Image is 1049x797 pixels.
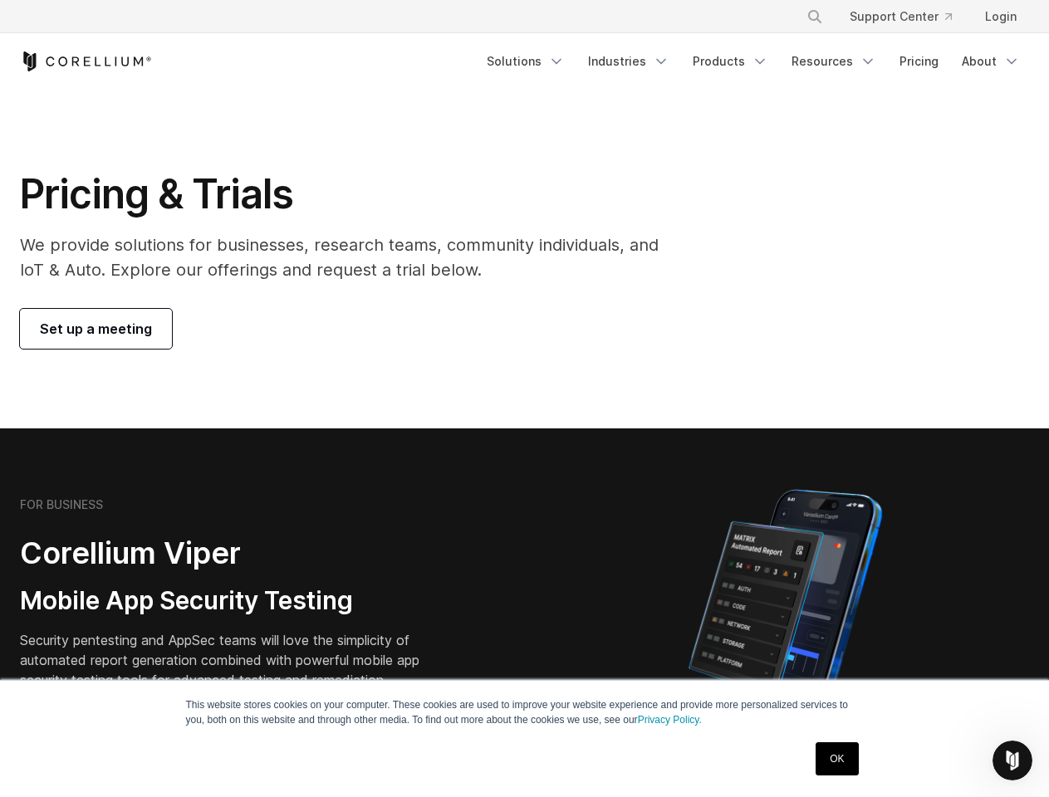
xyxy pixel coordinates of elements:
[477,46,1030,76] div: Navigation Menu
[836,2,965,32] a: Support Center
[20,585,445,617] h3: Mobile App Security Testing
[40,319,152,339] span: Set up a meeting
[972,2,1030,32] a: Login
[787,2,1030,32] div: Navigation Menu
[890,46,949,76] a: Pricing
[993,741,1032,780] iframe: Intercom live chat
[952,46,1030,76] a: About
[20,309,172,349] a: Set up a meeting
[477,46,575,76] a: Solutions
[20,630,445,690] p: Security pentesting and AppSec teams will love the simplicity of automated report generation comb...
[782,46,886,76] a: Resources
[683,46,778,76] a: Products
[800,2,830,32] button: Search
[20,51,152,71] a: Corellium Home
[578,46,679,76] a: Industries
[638,714,702,726] a: Privacy Policy.
[186,697,864,727] p: This website stores cookies on your computer. These cookies are used to improve your website expe...
[20,497,103,512] h6: FOR BUSINESS
[816,742,858,775] a: OK
[660,482,910,772] img: Corellium MATRIX automated report on iPhone showing app vulnerability test results across securit...
[20,169,682,219] h1: Pricing & Trials
[20,232,682,282] p: We provide solutions for businesses, research teams, community individuals, and IoT & Auto. Explo...
[20,535,445,572] h2: Corellium Viper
